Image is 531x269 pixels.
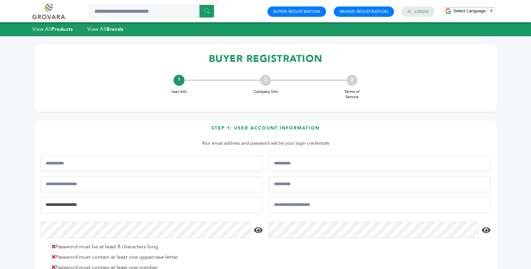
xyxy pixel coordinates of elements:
[269,197,491,213] input: Confirm Email Address*
[414,9,429,15] a: Login
[40,176,263,192] input: Mobile Phone Number
[49,243,261,251] li: Password must be at least 8 characters long.
[44,140,487,147] p: Your email address and password will be your login credentials
[49,253,261,261] li: Password must contain at least one uppercase letter.
[107,26,123,32] strong: Brands
[253,89,278,95] span: Company Info
[453,8,486,13] span: Select Language
[346,75,357,86] div: 3
[269,155,491,172] input: Last Name*
[269,222,479,238] input: Confirm Password*
[40,155,263,172] input: First Name*
[40,125,491,136] h3: Step 1: User Account Information
[489,8,493,13] span: ▼
[40,222,251,238] input: Password*
[340,9,388,15] a: Brand Registration
[89,5,214,18] input: Search a product or brand...
[51,26,73,32] strong: Products
[260,75,271,86] div: 2
[174,75,185,86] div: 1
[166,89,192,95] span: User Info
[32,26,73,32] a: View AllProducts
[87,26,124,32] a: View AllBrands
[40,197,263,213] input: Email Address*
[339,89,365,100] span: Terms of Service
[269,176,491,192] input: Job Title*
[487,8,488,13] span: ​
[273,9,320,15] a: Buyer Registration
[40,49,491,68] h1: BUYER REGISTRATION
[453,8,493,13] a: Select Language​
